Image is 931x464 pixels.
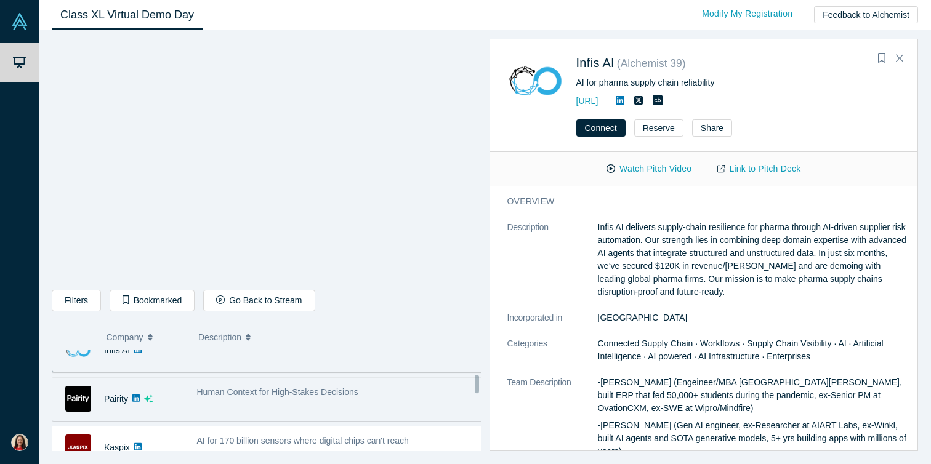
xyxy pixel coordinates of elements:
[110,290,195,311] button: Bookmarked
[52,290,101,311] button: Filters
[873,50,890,67] button: Bookmark
[507,195,893,208] h3: overview
[507,337,598,376] dt: Categories
[598,338,884,361] span: Connected Supply Chain · Workflows · Supply Chain Visibility · AI · Artificial Intelligence · AI ...
[704,158,813,180] a: Link to Pitch Deck
[104,394,128,404] a: Pairity
[692,119,732,137] button: Share
[598,221,910,298] p: Infis AI delivers supply-chain resilience for pharma through AI-driven supplier risk automation. ...
[203,290,315,311] button: Go Back to Stream
[576,56,615,70] a: Infis AI
[107,324,186,350] button: Company
[594,158,704,180] button: Watch Pitch Video
[11,13,28,30] img: Alchemist Vault Logo
[890,49,909,68] button: Close
[198,324,472,350] button: Description
[598,311,910,324] dd: [GEOGRAPHIC_DATA]
[507,311,598,337] dt: Incorporated in
[65,434,91,460] img: Kaspix's Logo
[598,419,910,458] p: -[PERSON_NAME] (Gen AI engineer, ex-Researcher at AIART Labs, ex-Winkl, built AI agents and SOTA ...
[197,436,409,446] span: AI for 170 billion sensors where digital chips can't reach
[52,1,203,30] a: Class XL Virtual Demo Day
[576,96,598,106] a: [URL]
[107,324,143,350] span: Company
[52,40,480,281] iframe: MELURNA
[576,119,626,137] button: Connect
[11,434,28,451] img: Wendy Lim's Account
[65,337,91,363] img: Infis AI's Logo
[65,386,91,412] img: Pairity's Logo
[634,119,683,137] button: Reserve
[617,57,686,70] small: ( Alchemist 39 )
[598,376,910,415] p: -[PERSON_NAME] (Engeineer/MBA [GEOGRAPHIC_DATA][PERSON_NAME], built ERP that fed 50,000+ students...
[507,221,598,311] dt: Description
[689,3,805,25] a: Modify My Registration
[814,6,918,23] button: Feedback to Alchemist
[144,394,153,403] svg: dsa ai sparkles
[198,324,241,350] span: Description
[104,442,130,452] a: Kaspix
[197,387,358,397] span: Human Context for High-Stakes Decisions
[104,345,130,355] a: Infis AI
[576,76,901,89] div: AI for pharma supply chain reliability
[507,53,563,109] img: Infis AI's Logo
